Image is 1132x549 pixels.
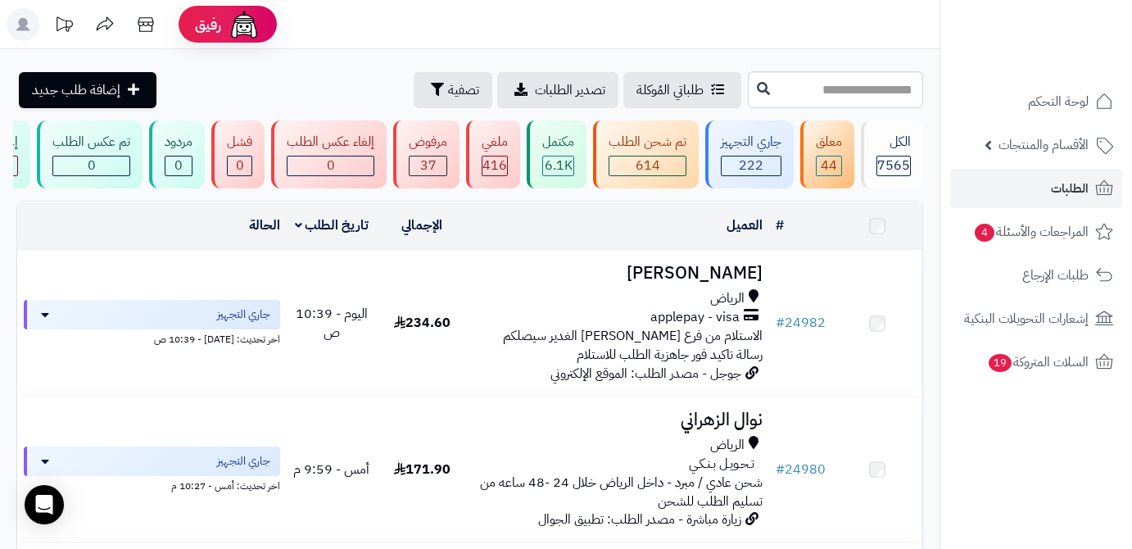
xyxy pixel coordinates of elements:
[43,8,84,45] a: تحديثات المنصة
[463,120,523,188] a: ملغي 416
[480,473,763,511] span: شحن عادي / مبرد - داخل الرياض خلال 24 -48 ساعه من تسليم الطلب للشحن
[817,157,841,175] div: 44
[727,216,763,235] a: العميل
[710,436,745,455] span: الرياض
[390,120,463,188] a: مرفوض 37
[636,80,704,100] span: طلباتي المُوكلة
[1051,177,1089,200] span: الطلبات
[975,224,994,242] span: 4
[236,156,244,175] span: 0
[19,72,156,108] a: إضافة طلب جديد
[550,364,741,383] span: جوجل - مصدر الطلب: الموقع الإلكتروني
[1022,264,1089,287] span: طلبات الإرجاع
[964,307,1089,330] span: إشعارات التحويلات البنكية
[409,133,447,152] div: مرفوض
[776,460,785,479] span: #
[950,343,1122,382] a: السلات المتروكة19
[410,157,446,175] div: 37
[228,8,260,41] img: ai-face.png
[950,169,1122,208] a: الطلبات
[482,133,508,152] div: ملغي
[288,157,374,175] div: 0
[24,476,280,493] div: اخر تحديث: أمس - 10:27 م
[474,264,763,283] h3: [PERSON_NAME]
[797,120,858,188] a: معلق 44
[821,156,837,175] span: 44
[25,485,64,524] div: Open Intercom Messenger
[52,133,130,152] div: تم عكس الطلب
[165,157,192,175] div: 0
[989,354,1012,372] span: 19
[195,15,221,34] span: رفيق
[776,460,826,479] a: #24980
[217,306,270,323] span: جاري التجهيز
[523,120,590,188] a: مكتمل 6.1K
[702,120,797,188] a: جاري التجهيز 222
[973,220,1089,243] span: المراجعات والأسئلة
[228,157,251,175] div: 0
[623,72,741,108] a: طلباتي المُوكلة
[217,453,270,470] span: جاري التجهيز
[998,134,1089,157] span: الأقسام والمنتجات
[394,460,451,479] span: 171.90
[34,120,146,188] a: تم عكس الطلب 0
[876,133,911,152] div: الكل
[401,216,442,235] a: الإجمالي
[249,216,280,235] a: الحالة
[722,157,781,175] div: 222
[543,157,573,175] div: 6074
[293,460,369,479] span: أمس - 9:59 م
[538,510,741,529] span: زيارة مباشرة - مصدر الطلب: تطبيق الجوال
[858,120,926,188] a: الكل7565
[950,82,1122,121] a: لوحة التحكم
[609,133,686,152] div: تم شحن الطلب
[689,455,754,474] span: تـحـويـل بـنـكـي
[545,156,573,175] span: 6.1K
[721,133,781,152] div: جاري التجهيز
[53,157,129,175] div: 0
[208,120,268,188] a: فشل 0
[535,80,605,100] span: تصدير الطلبات
[1028,90,1089,113] span: لوحة التحكم
[590,120,702,188] a: تم شحن الطلب 614
[448,80,479,100] span: تصفية
[609,157,686,175] div: 614
[503,326,763,365] span: الاستلام من فرع [PERSON_NAME] الغدير سيصلكم رسالة تاكيد فور جاهزية الطلب للاستلام
[174,156,183,175] span: 0
[165,133,192,152] div: مردود
[816,133,842,152] div: معلق
[227,133,252,152] div: فشل
[474,411,763,429] h3: نوال الزهراني
[327,156,335,175] span: 0
[414,72,492,108] button: تصفية
[776,313,826,333] a: #24982
[394,313,451,333] span: 234.60
[542,133,574,152] div: مكتمل
[497,72,618,108] a: تصدير الطلبات
[295,216,369,235] a: تاريخ الطلب
[877,156,910,175] span: 7565
[287,133,374,152] div: إلغاء عكس الطلب
[32,80,120,100] span: إضافة طلب جديد
[24,329,280,347] div: اخر تحديث: [DATE] - 10:39 ص
[987,351,1089,374] span: السلات المتروكة
[776,216,784,235] a: #
[950,256,1122,295] a: طلبات الإرجاع
[650,308,740,327] span: applepay - visa
[950,299,1122,338] a: إشعارات التحويلات البنكية
[710,289,745,308] span: الرياض
[146,120,208,188] a: مردود 0
[636,156,660,175] span: 614
[950,212,1122,252] a: المراجعات والأسئلة4
[739,156,763,175] span: 222
[482,156,507,175] span: 416
[88,156,96,175] span: 0
[268,120,390,188] a: إلغاء عكس الطلب 0
[776,313,785,333] span: #
[296,304,368,343] span: اليوم - 10:39 ص
[420,156,437,175] span: 37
